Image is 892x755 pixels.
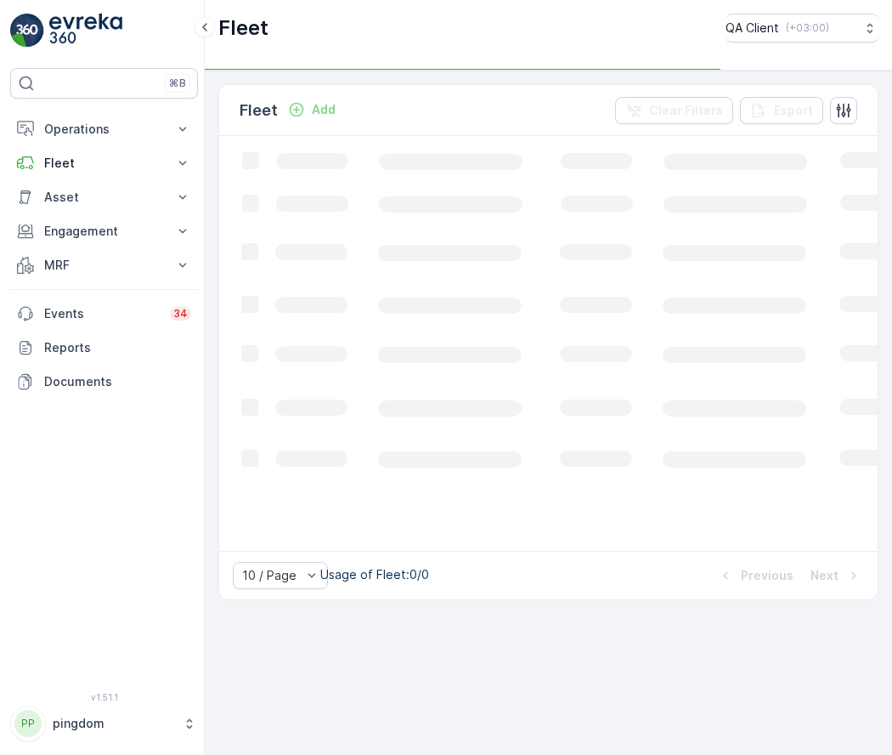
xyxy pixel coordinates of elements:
[44,223,164,240] p: Engagement
[173,307,188,321] p: 34
[281,99,342,120] button: Add
[10,248,198,282] button: MRF
[44,373,191,390] p: Documents
[10,14,44,48] img: logo
[809,565,864,586] button: Next
[715,565,795,586] button: Previous
[312,101,336,118] p: Add
[741,567,793,584] p: Previous
[740,97,823,124] button: Export
[14,710,42,737] div: PP
[53,715,174,732] p: pingdom
[169,77,186,90] p: ⌘B
[44,189,164,206] p: Asset
[44,121,164,138] p: Operations
[49,14,122,48] img: logo_light-DOdMpM7g.png
[10,180,198,214] button: Asset
[10,692,198,702] span: v 1.51.1
[786,21,829,35] p: ( +03:00 )
[44,257,164,274] p: MRF
[10,706,198,741] button: PPpingdom
[10,331,198,365] a: Reports
[44,339,191,356] p: Reports
[44,155,164,172] p: Fleet
[10,365,198,399] a: Documents
[10,112,198,146] button: Operations
[725,14,878,43] button: QA Client(+03:00)
[10,146,198,180] button: Fleet
[810,567,838,584] p: Next
[774,102,813,119] p: Export
[10,297,198,331] a: Events34
[44,305,160,322] p: Events
[10,214,198,248] button: Engagement
[725,20,779,37] p: QA Client
[649,102,723,119] p: Clear Filters
[320,566,429,583] p: Usage of Fleet : 0/0
[615,97,733,124] button: Clear Filters
[240,99,278,122] p: Fleet
[218,14,268,42] p: Fleet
